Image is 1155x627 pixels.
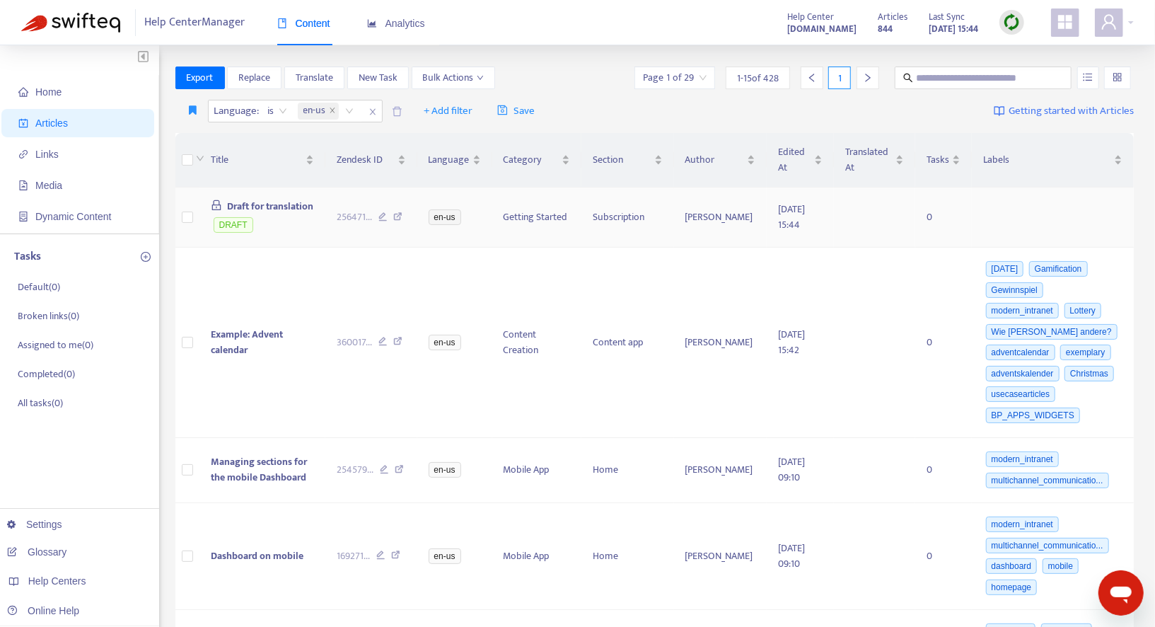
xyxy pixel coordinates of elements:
th: Labels [972,133,1134,188]
th: Tasks [915,133,972,188]
iframe: Button to launch messaging window [1098,570,1144,616]
span: down [477,74,484,81]
span: multichannel_communicatio... [986,473,1109,488]
span: 360017 ... [337,335,372,350]
th: Category [492,133,581,188]
a: [DOMAIN_NAME] [787,21,857,37]
span: down [196,154,204,163]
button: Replace [227,67,282,89]
span: BP_APPS_WIDGETS [986,408,1080,423]
span: Help Centers [28,575,86,587]
span: Draft for translation [227,198,313,214]
p: Completed ( 0 ) [18,367,75,381]
span: Translate [296,70,333,86]
strong: [DATE] 15:44 [929,21,978,37]
span: left [807,73,817,83]
span: appstore [1057,13,1074,30]
span: adventcalendar [986,345,1055,360]
th: Section [581,133,674,188]
span: 169271 ... [337,548,370,564]
span: Getting started with Articles [1009,103,1134,120]
span: Media [35,180,62,191]
span: right [863,73,873,83]
td: 0 [915,188,972,248]
td: [PERSON_NAME] [674,503,767,610]
span: Home [35,86,62,98]
span: multichannel_communicatio... [986,538,1109,553]
span: home [18,87,28,97]
strong: 844 [878,21,893,37]
th: Language [417,133,492,188]
span: Translated At [845,144,893,176]
th: Edited At [767,133,834,188]
span: Dashboard on mobile [211,548,303,564]
span: Help Center Manager [145,9,245,36]
button: New Task [347,67,409,89]
span: Christmas [1064,366,1114,381]
span: Edited At [778,144,811,176]
p: Tasks [14,248,41,265]
p: Broken links ( 0 ) [18,309,79,323]
span: Links [35,149,59,160]
a: Online Help [7,605,79,616]
span: file-image [18,180,28,190]
span: Save [497,103,535,120]
span: en-us [429,548,461,564]
span: link [18,149,28,159]
p: All tasks ( 0 ) [18,396,63,410]
td: [PERSON_NAME] [674,188,767,248]
span: modern_intranet [986,517,1059,532]
div: 1 [828,67,851,89]
span: Tasks [927,152,949,168]
span: en-us [429,335,461,350]
span: adventskalender [986,366,1060,381]
span: user [1101,13,1118,30]
span: Language : [209,100,262,122]
span: area-chart [367,18,377,28]
a: Getting started with Articles [994,100,1134,122]
span: Articles [878,9,907,25]
span: Zendesk ID [337,152,395,168]
span: Section [593,152,651,168]
th: Title [199,133,325,188]
span: exemplary [1060,345,1110,360]
span: [DATE] [986,261,1024,277]
span: en-us [298,103,339,120]
button: Bulk Actionsdown [412,67,495,89]
th: Translated At [834,133,915,188]
span: Labels [983,152,1111,168]
img: sync.dc5367851b00ba804db3.png [1003,13,1021,31]
span: DRAFT [214,217,253,233]
span: close [329,107,336,115]
img: image-link [994,105,1005,117]
td: Getting Started [492,188,581,248]
span: Language [429,152,470,168]
p: Assigned to me ( 0 ) [18,338,93,352]
td: Content app [581,248,674,438]
a: Settings [7,519,62,530]
td: 0 [915,248,972,438]
span: 1 - 15 of 428 [737,71,779,86]
span: modern_intranet [986,451,1059,467]
span: en-us [303,103,326,120]
span: search [903,73,913,83]
span: + Add filter [424,103,472,120]
span: Example: Advent calendar [211,326,283,358]
span: close [364,103,382,120]
td: [PERSON_NAME] [674,248,767,438]
span: modern_intranet [986,303,1059,318]
span: Category [504,152,559,168]
span: account-book [18,118,28,128]
span: Gamification [1029,261,1088,277]
button: Export [175,67,225,89]
td: 0 [915,503,972,610]
span: [DATE] 09:10 [778,454,805,485]
span: Export [187,70,214,86]
button: saveSave [487,100,545,122]
span: New Task [359,70,397,86]
button: Translate [284,67,344,89]
span: Articles [35,117,68,129]
span: Analytics [367,18,425,29]
span: book [277,18,287,28]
